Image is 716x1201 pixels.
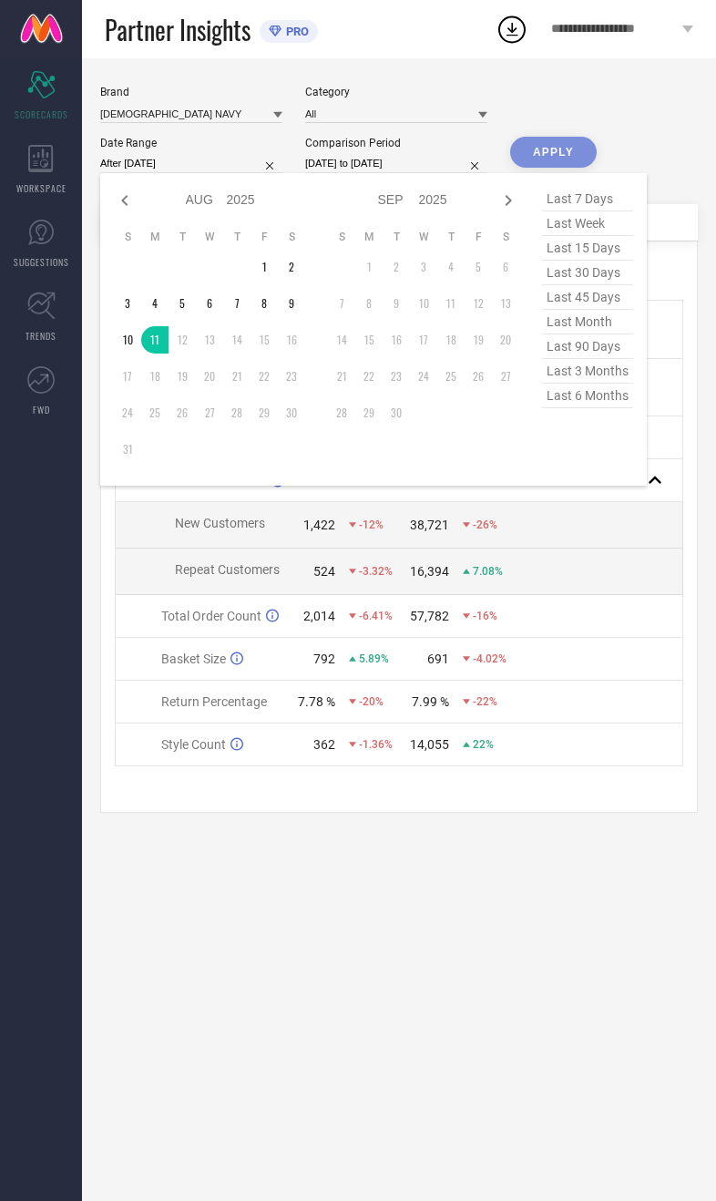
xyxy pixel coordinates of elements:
span: last 7 days [542,187,633,211]
td: Sun Aug 10 2025 [114,326,141,354]
td: Thu Sep 04 2025 [437,253,465,281]
div: Comparison Period [305,137,487,149]
td: Sun Sep 21 2025 [328,363,355,390]
td: Mon Aug 04 2025 [141,290,169,317]
span: -22% [473,695,497,708]
th: Monday [141,230,169,244]
td: Thu Sep 11 2025 [437,290,465,317]
td: Sun Sep 14 2025 [328,326,355,354]
span: -6.41% [359,610,393,622]
td: Fri Aug 08 2025 [251,290,278,317]
span: PRO [281,25,309,38]
th: Saturday [492,230,519,244]
td: Sun Aug 24 2025 [114,399,141,426]
div: Previous month [114,190,136,211]
span: 5.89% [359,652,389,665]
div: 16,394 [410,564,449,579]
span: -16% [473,610,497,622]
td: Fri Sep 26 2025 [465,363,492,390]
span: last 3 months [542,359,633,384]
td: Sat Sep 20 2025 [492,326,519,354]
span: Return Percentage [161,694,267,709]
div: Next month [497,190,519,211]
div: 14,055 [410,737,449,752]
span: WORKSPACE [16,181,66,195]
span: Total Order Count [161,609,261,623]
td: Sun Aug 31 2025 [114,436,141,463]
th: Sunday [114,230,141,244]
td: Sat Sep 27 2025 [492,363,519,390]
span: last month [542,310,633,334]
div: 362 [313,737,335,752]
span: -20% [359,695,384,708]
span: last 15 days [542,236,633,261]
div: Brand [100,86,282,98]
span: last week [542,211,633,236]
span: New Customers [175,516,265,530]
span: -26% [473,518,497,531]
input: Select comparison period [305,154,487,173]
div: 2,014 [303,609,335,623]
td: Wed Aug 13 2025 [196,326,223,354]
th: Thursday [437,230,465,244]
td: Tue Aug 19 2025 [169,363,196,390]
td: Sat Aug 02 2025 [278,253,305,281]
span: Basket Size [161,652,226,666]
td: Fri Aug 15 2025 [251,326,278,354]
span: last 6 months [542,384,633,408]
td: Tue Sep 09 2025 [383,290,410,317]
span: 7.08% [473,565,503,578]
td: Fri Sep 05 2025 [465,253,492,281]
td: Mon Sep 29 2025 [355,399,383,426]
td: Wed Aug 06 2025 [196,290,223,317]
td: Sat Sep 13 2025 [492,290,519,317]
div: 524 [313,564,335,579]
td: Thu Aug 28 2025 [223,399,251,426]
span: last 30 days [542,261,633,285]
div: 691 [427,652,449,666]
td: Thu Aug 07 2025 [223,290,251,317]
div: 7.78 % [298,694,335,709]
span: -3.32% [359,565,393,578]
td: Mon Aug 18 2025 [141,363,169,390]
td: Tue Aug 05 2025 [169,290,196,317]
td: Mon Sep 01 2025 [355,253,383,281]
div: Category [305,86,487,98]
td: Wed Sep 10 2025 [410,290,437,317]
div: Open download list [496,13,528,46]
span: -12% [359,518,384,531]
th: Wednesday [410,230,437,244]
td: Mon Aug 25 2025 [141,399,169,426]
span: Partner Insights [105,11,251,48]
span: SUGGESTIONS [14,255,69,269]
div: 38,721 [410,518,449,532]
td: Sat Sep 06 2025 [492,253,519,281]
td: Wed Aug 27 2025 [196,399,223,426]
span: TRENDS [26,329,56,343]
td: Tue Aug 12 2025 [169,326,196,354]
td: Mon Sep 22 2025 [355,363,383,390]
td: Thu Aug 14 2025 [223,326,251,354]
div: 57,782 [410,609,449,623]
td: Sun Aug 03 2025 [114,290,141,317]
span: SCORECARDS [15,108,68,121]
td: Fri Sep 19 2025 [465,326,492,354]
td: Fri Aug 29 2025 [251,399,278,426]
td: Mon Sep 15 2025 [355,326,383,354]
th: Thursday [223,230,251,244]
td: Sun Aug 17 2025 [114,363,141,390]
div: 792 [313,652,335,666]
td: Wed Sep 03 2025 [410,253,437,281]
td: Mon Sep 08 2025 [355,290,383,317]
span: FWD [33,403,50,416]
th: Monday [355,230,383,244]
span: -4.02% [473,652,506,665]
div: 7.99 % [412,694,449,709]
td: Sat Aug 16 2025 [278,326,305,354]
td: Fri Aug 01 2025 [251,253,278,281]
th: Friday [251,230,278,244]
th: Wednesday [196,230,223,244]
td: Wed Aug 20 2025 [196,363,223,390]
td: Fri Aug 22 2025 [251,363,278,390]
span: last 90 days [542,334,633,359]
